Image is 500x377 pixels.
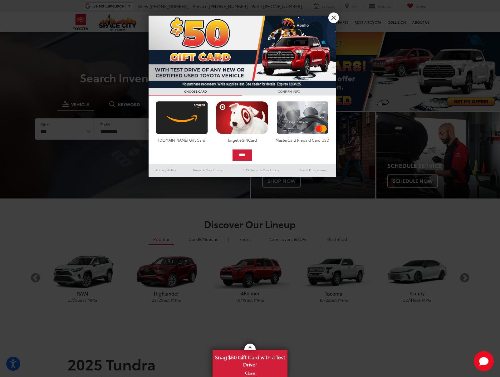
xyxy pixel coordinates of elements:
img: 53411_top_152338.jpg [149,16,336,88]
h3: CONFIRM INFO [242,88,336,95]
a: Privacy Policy [149,166,184,174]
div: [DOMAIN_NAME] Gift Card [154,137,209,143]
a: SMS Terms & Conditions [231,166,290,174]
button: Toggle Chat Window [474,351,494,371]
svg: Start Chat [474,351,494,371]
img: mastercard.png [275,101,330,134]
img: amazoncard.png [154,101,209,134]
img: targetcard.png [214,101,270,134]
div: MasterCard Prepaid Card USD [275,137,330,143]
span: Snag $50 Gift Card with a Test Drive! [213,350,287,370]
h3: CHOOSE CARD [149,88,242,95]
a: Brand Disclaimers [290,166,336,174]
div: Target eGiftCard [214,137,270,143]
a: Terms & Conditions [184,166,231,174]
